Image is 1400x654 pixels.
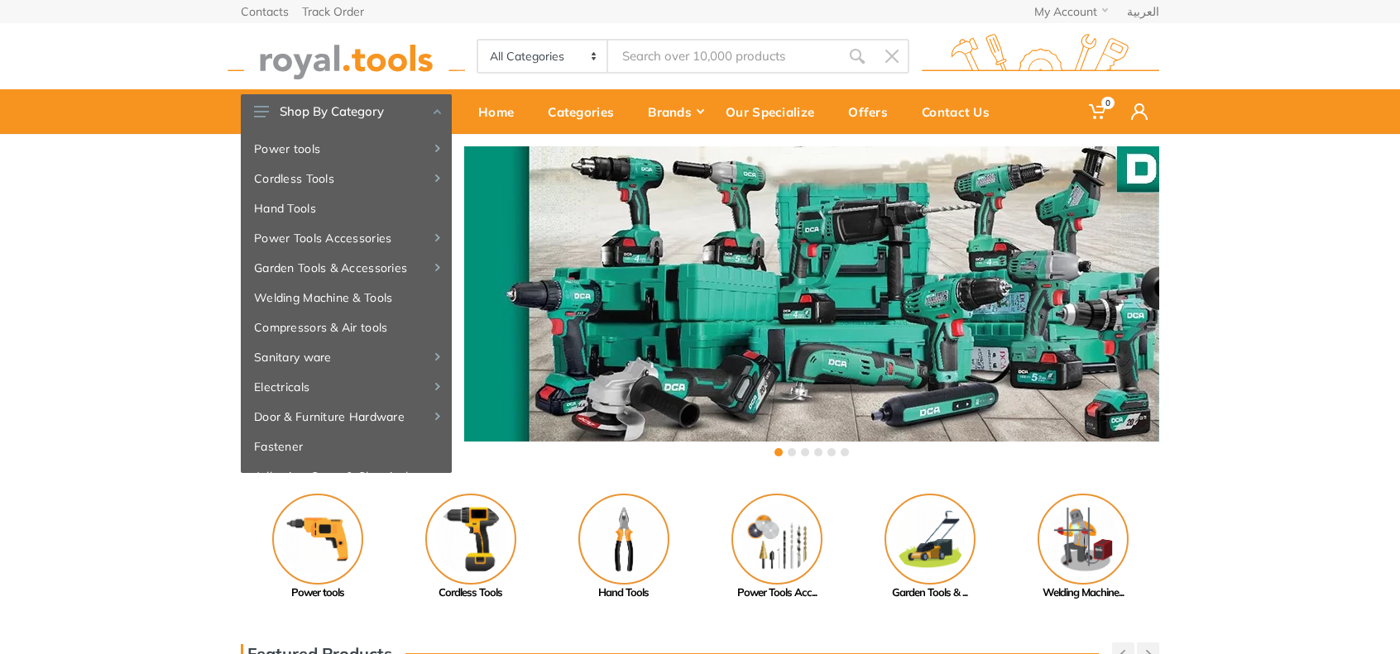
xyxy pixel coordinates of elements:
[272,494,363,585] img: Royal - Power tools
[241,134,452,164] a: Power tools
[241,253,452,283] a: Garden Tools & Accessories
[1101,97,1115,109] span: 0
[547,494,700,601] a: Hand Tools
[700,494,853,601] a: Power Tools Acc...
[700,585,853,601] div: Power Tools Acc...
[241,94,452,129] button: Shop By Category
[853,585,1006,601] div: Garden Tools & ...
[910,89,1012,134] a: Contact Us
[241,494,394,601] a: Power tools
[1006,585,1159,601] div: Welding Machine...
[853,494,1006,601] a: Garden Tools & ...
[547,585,700,601] div: Hand Tools
[241,402,452,432] a: Door & Furniture Hardware
[578,494,669,585] img: Royal - Hand Tools
[536,94,636,129] div: Categories
[241,461,452,491] a: Adhesive, Spray & Chemical
[922,34,1159,79] img: royal.tools Logo
[885,494,976,585] img: Royal - Garden Tools & Accessories
[302,6,364,17] a: Track Order
[608,39,840,74] input: Site search
[241,6,289,17] a: Contacts
[1077,89,1120,134] a: 0
[425,494,516,585] img: Royal - Cordless Tools
[1038,494,1129,585] img: Royal - Welding Machine & Tools
[731,494,822,585] img: Royal - Power Tools Accessories
[467,89,536,134] a: Home
[714,89,837,134] a: Our Specialize
[241,223,452,253] a: Power Tools Accessories
[536,89,636,134] a: Categories
[228,34,465,79] img: royal.tools Logo
[241,432,452,461] a: Fastener
[241,193,452,223] a: Hand Tools
[837,89,910,134] a: Offers
[1127,6,1159,17] a: العربية
[241,372,452,402] a: Electricals
[636,94,714,129] div: Brands
[837,94,910,129] div: Offers
[241,342,452,372] a: Sanitary ware
[394,585,547,601] div: Cordless Tools
[467,94,536,129] div: Home
[241,283,452,313] a: Welding Machine & Tools
[241,585,394,601] div: Power tools
[241,313,452,342] a: Compressors & Air tools
[910,94,1012,129] div: Contact Us
[394,494,547,601] a: Cordless Tools
[1006,494,1159,601] a: Welding Machine...
[241,164,452,193] a: Cordless Tools
[714,94,837,129] div: Our Specialize
[478,41,608,72] select: Category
